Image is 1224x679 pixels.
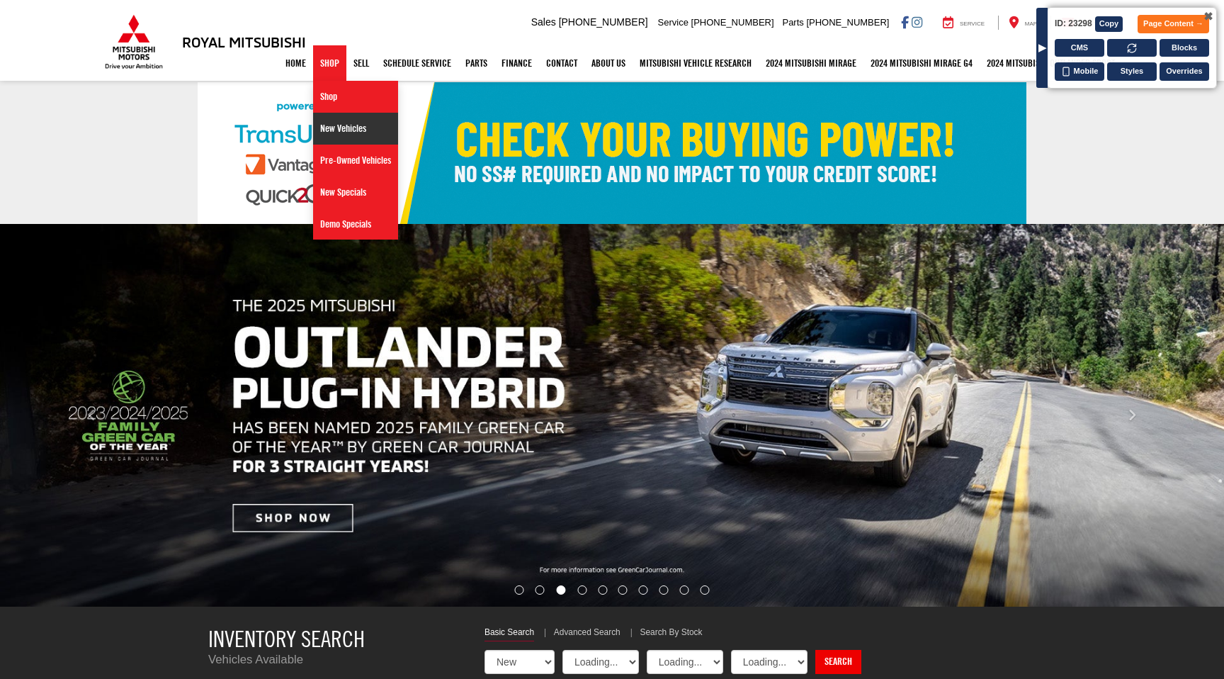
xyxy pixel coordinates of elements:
[554,627,620,641] a: Advanced Search
[535,585,544,595] li: Go to slide number 2.
[691,17,774,28] span: [PHONE_NUMBER]
[346,45,376,81] a: Sell
[1055,39,1104,57] button: CMS
[102,14,166,69] img: Mitsubishi
[531,16,556,28] span: Sales
[633,45,759,81] a: Mitsubishi Vehicle Research
[313,81,398,113] a: Shop
[1041,252,1224,578] button: Click to view next picture.
[1036,8,1048,88] div: ▶
[1160,39,1209,57] button: Blocks
[278,45,313,81] a: Home
[514,585,523,595] li: Go to slide number 1.
[759,45,863,81] a: 2024 Mitsubishi Mirage
[198,82,1026,224] img: Check Your Buying Power
[562,650,639,674] select: Choose Year from the dropdown
[1055,62,1104,81] button: Mobile
[208,651,463,668] p: Vehicles Available
[912,16,922,28] a: Instagram: Click to visit our Instagram page
[998,16,1048,30] a: Map
[701,585,710,595] li: Go to slide number 10.
[556,585,565,595] li: Go to slide number 3.
[376,45,458,81] a: Schedule Service: Opens in a new tab
[658,17,688,28] span: Service
[458,45,494,81] a: Parts: Opens in a new tab
[313,45,346,81] a: Shop
[313,176,398,208] a: New Specials
[960,21,985,27] span: Service
[584,45,633,81] a: About Us
[1095,16,1123,32] button: Copy
[1203,11,1213,23] span: ✖
[980,45,1122,81] a: 2024 Mitsubishi Outlander SPORT
[659,585,669,595] li: Go to slide number 8.
[647,650,723,674] select: Choose Make from the dropdown
[1025,21,1037,27] span: Map
[618,585,628,595] li: Go to slide number 6.
[863,45,980,81] a: 2024 Mitsubishi Mirage G4
[1138,15,1209,33] button: Page Content →
[313,113,398,145] a: New Vehicles
[782,17,803,28] span: Parts
[640,627,703,641] a: Search By Stock
[815,650,861,674] a: Search
[1160,62,1209,81] button: Overrides
[313,145,398,176] a: Pre-Owned Vehicles
[1055,18,1092,30] span: ID: 23298
[598,585,607,595] li: Go to slide number 5.
[577,585,586,595] li: Go to slide number 4.
[494,45,539,81] a: Finance
[731,650,807,674] select: Choose Model from the dropdown
[182,34,306,50] h3: Royal Mitsubishi
[484,627,534,641] a: Basic Search
[1107,62,1157,81] button: Styles
[559,16,648,28] span: [PHONE_NUMBER]
[806,17,889,28] span: [PHONE_NUMBER]
[639,585,648,595] li: Go to slide number 7.
[313,208,398,240] a: Demo Specials
[208,627,463,651] h3: Inventory Search
[484,650,555,674] select: Choose Vehicle Condition from the dropdown
[680,585,689,595] li: Go to slide number 9.
[932,16,995,30] a: Service
[901,16,909,28] a: Facebook: Click to visit our Facebook page
[539,45,584,81] a: Contact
